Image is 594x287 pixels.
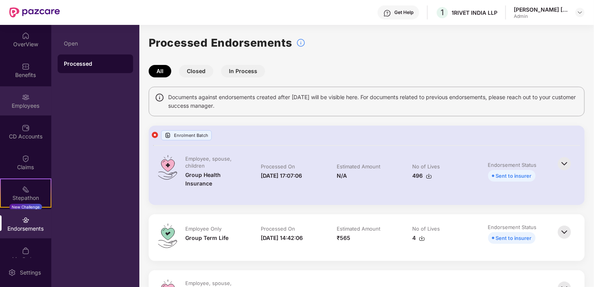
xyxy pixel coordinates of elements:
img: svg+xml;base64,PHN2ZyBpZD0iQ0RfQWNjb3VudHMiIGRhdGEtbmFtZT0iQ0QgQWNjb3VudHMiIHhtbG5zPSJodHRwOi8vd3... [22,124,30,132]
img: svg+xml;base64,PHN2ZyBpZD0iRW1wbG95ZWVzIiB4bWxucz0iaHR0cDovL3d3dy53My5vcmcvMjAwMC9zdmciIHdpZHRoPS... [22,93,30,101]
img: svg+xml;base64,PHN2ZyB4bWxucz0iaHR0cDovL3d3dy53My5vcmcvMjAwMC9zdmciIHdpZHRoPSIyMSIgaGVpZ2h0PSIyMC... [22,185,30,193]
img: svg+xml;base64,PHN2ZyBpZD0iSG9tZSIgeG1sbnM9Imh0dHA6Ly93d3cudzMub3JnLzIwMDAvc3ZnIiB3aWR0aD0iMjAiIG... [22,32,30,40]
img: svg+xml;base64,PHN2ZyBpZD0iRHJvcGRvd24tMzJ4MzIiIHhtbG5zPSJodHRwOi8vd3d3LnczLm9yZy8yMDAwL3N2ZyIgd2... [577,9,583,16]
div: ₹565 [337,234,350,242]
img: svg+xml;base64,PHN2ZyBpZD0iTXlfT3JkZXJzIiBkYXRhLW5hbWU9Ik15IE9yZGVycyIgeG1sbnM9Imh0dHA6Ly93d3cudz... [22,247,30,255]
div: Estimated Amount [337,225,380,232]
div: Sent to insurer [496,234,532,242]
div: Settings [18,269,43,276]
div: 4 [412,234,425,242]
div: Open [64,40,127,47]
div: [DATE] 17:07:06 [261,171,302,180]
div: 496 [412,171,432,180]
img: svg+xml;base64,PHN2ZyBpZD0iQmFjay0zMngzMiIgeG1sbnM9Imh0dHA6Ly93d3cudzMub3JnLzIwMDAvc3ZnIiB3aWR0aD... [556,155,573,172]
div: N/A [337,171,347,180]
span: 1 [441,8,444,17]
img: svg+xml;base64,PHN2ZyBpZD0iVXBsb2FkX0xvZ3MiIGRhdGEtbmFtZT0iVXBsb2FkIExvZ3MiIHhtbG5zPSJodHRwOi8vd3... [165,132,171,138]
div: Admin [514,13,568,19]
div: Group Health Insurance [185,171,245,188]
div: Endorsement Status [488,224,537,231]
button: Closed [179,65,213,77]
div: Processed [64,60,127,68]
img: svg+xml;base64,PHN2ZyBpZD0iQ2xhaW0iIHhtbG5zPSJodHRwOi8vd3d3LnczLm9yZy8yMDAwL3N2ZyIgd2lkdGg9IjIwIi... [22,155,30,163]
img: svg+xml;base64,PHN2ZyBpZD0iQmVuZWZpdHMiIHhtbG5zPSJodHRwOi8vd3d3LnczLm9yZy8yMDAwL3N2ZyIgd2lkdGg9Ij... [22,63,30,70]
img: svg+xml;base64,PHN2ZyBpZD0iU2V0dGluZy0yMHgyMCIgeG1sbnM9Imh0dHA6Ly93d3cudzMub3JnLzIwMDAvc3ZnIiB3aW... [8,269,16,276]
div: Employee, spouse, children [185,155,244,169]
button: In Process [221,65,265,77]
span: Documents against endorsements created after [DATE] will be visible here. For documents related t... [168,93,578,110]
img: svg+xml;base64,PHN2ZyBpZD0iSGVscC0zMngzMiIgeG1sbnM9Imh0dHA6Ly93d3cudzMub3JnLzIwMDAvc3ZnIiB3aWR0aD... [383,9,391,17]
img: New Pazcare Logo [9,7,60,17]
div: Estimated Amount [337,163,380,170]
div: Group Term Life [185,234,228,242]
div: Endorsement Status [488,161,537,168]
img: svg+xml;base64,PHN2ZyBpZD0iQmFjay0zMngzMiIgeG1sbnM9Imh0dHA6Ly93d3cudzMub3JnLzIwMDAvc3ZnIiB3aWR0aD... [556,224,573,241]
button: All [149,65,171,77]
div: Sent to insurer [496,171,532,180]
div: No of Lives [412,225,440,232]
div: Get Help [394,9,413,16]
div: New Challenge [9,204,42,210]
h1: Processed Endorsements [149,34,292,51]
img: svg+xml;base64,PHN2ZyBpZD0iRW5kb3JzZW1lbnRzIiB4bWxucz0iaHR0cDovL3d3dy53My5vcmcvMjAwMC9zdmciIHdpZH... [22,216,30,224]
img: svg+xml;base64,PHN2ZyB4bWxucz0iaHR0cDovL3d3dy53My5vcmcvMjAwMC9zdmciIHdpZHRoPSIxMiIgaGVpZ2h0PSIxMi... [152,132,158,138]
div: [DATE] 14:42:06 [261,234,303,242]
img: svg+xml;base64,PHN2ZyBpZD0iSW5mbyIgeG1sbnM9Imh0dHA6Ly93d3cudzMub3JnLzIwMDAvc3ZnIiB3aWR0aD0iMTQiIG... [155,93,164,102]
div: Processed On [261,225,295,232]
div: Enrolment Batch [161,130,212,140]
img: svg+xml;base64,PHN2ZyBpZD0iRG93bmxvYWQtMzJ4MzIiIHhtbG5zPSJodHRwOi8vd3d3LnczLm9yZy8yMDAwL3N2ZyIgd2... [419,235,425,241]
div: No of Lives [412,163,440,170]
img: svg+xml;base64,PHN2ZyBpZD0iRG93bmxvYWQtMzJ4MzIiIHhtbG5zPSJodHRwOi8vd3d3LnczLm9yZy8yMDAwL3N2ZyIgd2... [426,173,432,179]
img: svg+xml;base64,PHN2ZyB4bWxucz0iaHR0cDovL3d3dy53My5vcmcvMjAwMC9zdmciIHdpZHRoPSI0OS4zMiIgaGVpZ2h0PS... [158,155,177,180]
div: 1RIVET INDIA LLP [452,9,497,16]
div: Stepathon [1,194,51,202]
div: Employee Only [185,225,221,232]
div: Processed On [261,163,295,170]
img: svg+xml;base64,PHN2ZyBpZD0iSW5mb18tXzMyeDMyIiBkYXRhLW5hbWU9IkluZm8gLSAzMngzMiIgeG1sbnM9Imh0dHA6Ly... [296,38,306,47]
div: [PERSON_NAME] [PERSON_NAME] [514,6,568,13]
img: svg+xml;base64,PHN2ZyB4bWxucz0iaHR0cDovL3d3dy53My5vcmcvMjAwMC9zdmciIHdpZHRoPSI0OS4zMiIgaGVpZ2h0PS... [158,224,177,248]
